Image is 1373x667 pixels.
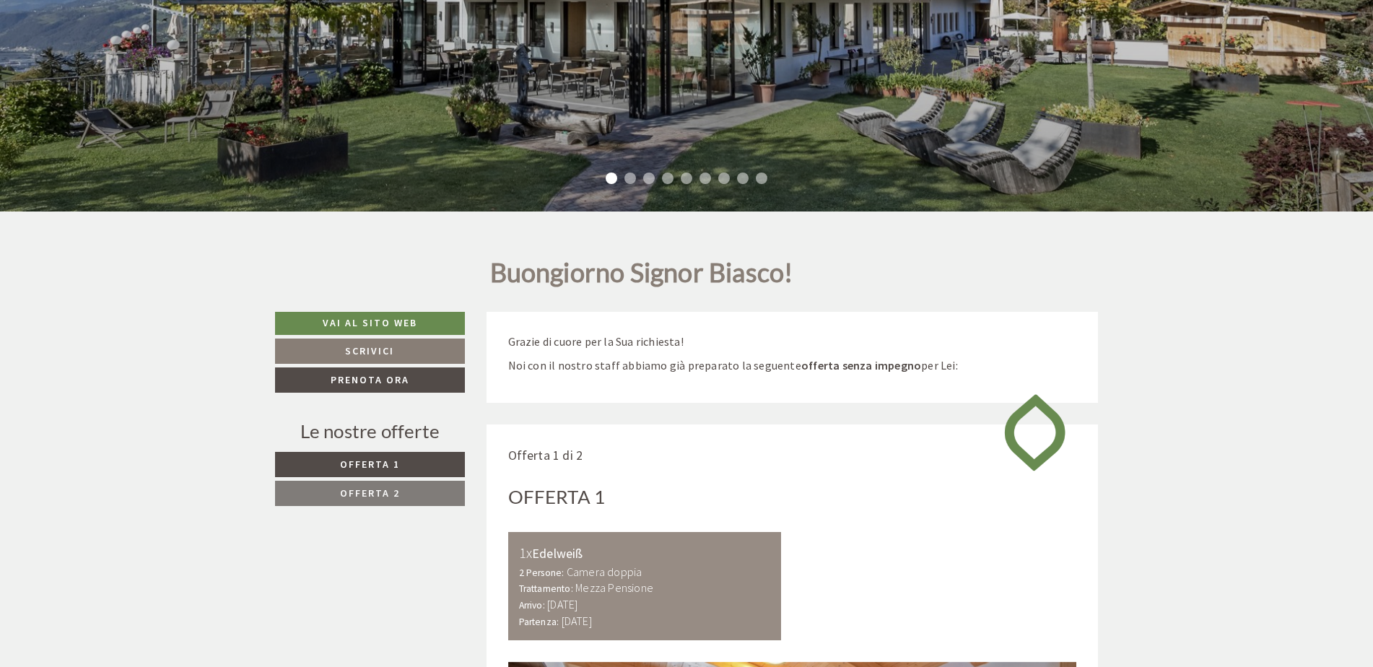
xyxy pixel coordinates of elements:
span: Offerta 1 [340,458,400,471]
b: [DATE] [562,614,592,628]
a: Prenota ora [275,367,465,393]
div: Lei [351,43,546,54]
b: 1x [519,544,532,562]
small: 20:28 [22,233,359,243]
b: [DATE] [547,597,577,611]
small: Trattamento: [519,583,573,595]
div: [PERSON_NAME] [22,90,359,101]
small: 2 Persone: [519,567,565,579]
a: Vai al sito web [275,312,465,335]
small: 20:27 [351,71,546,81]
strong: offerta senza impegno [801,358,921,372]
small: Partenza: [519,616,559,628]
p: Noi con il nostro staff abbiamo già preparato la seguente per Lei: [508,357,1077,374]
div: Edelweiß [519,543,771,564]
small: Arrivo: [519,599,545,611]
b: Mezza Pensione [575,580,653,595]
div: buongiorno, Ringrazio per la rapida risposta. Nostro massimo Budget € 500. Se fosse possibile ric... [12,87,366,245]
p: Grazie di cuore per la Sua richiesta! [508,333,1077,350]
a: Scrivici [275,339,465,364]
div: Le nostre offerte [275,418,465,445]
span: Offerta 1 di 2 [508,447,583,463]
img: image [993,381,1076,484]
div: Buon giorno, come possiamo aiutarla? [344,40,557,84]
span: Offerta 2 [340,487,400,500]
button: Invia [496,380,569,406]
h1: Buongiorno Signor Biasco! [490,258,793,295]
b: Camera doppia [567,564,642,579]
div: Offerta 1 [508,484,606,510]
div: giovedì [254,12,314,36]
